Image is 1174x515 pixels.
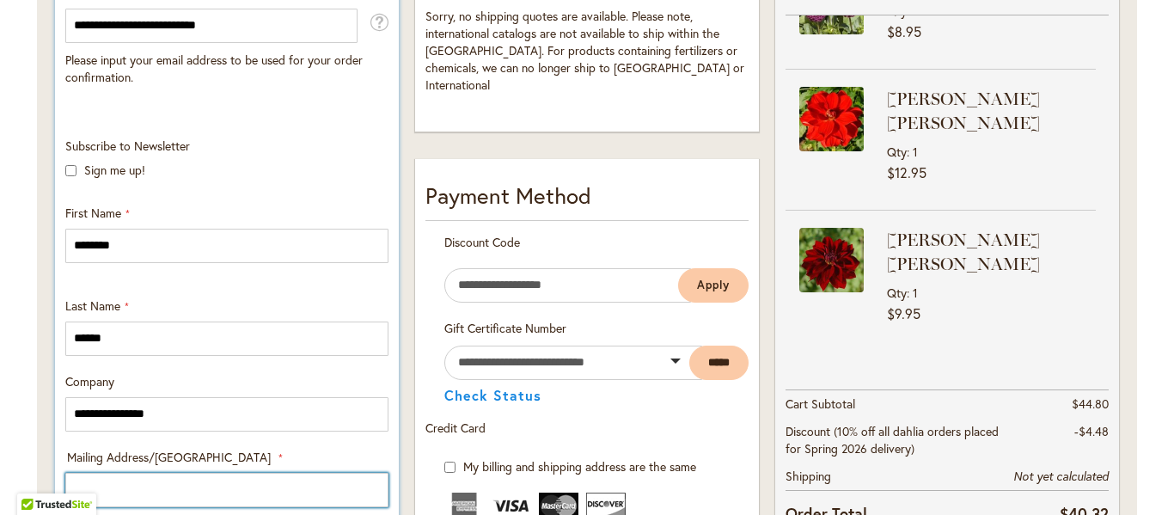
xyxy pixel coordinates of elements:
span: My billing and shipping address are the same [463,458,696,475]
span: $44.80 [1072,395,1109,412]
button: Apply [678,268,749,303]
span: Discount Code [444,234,520,250]
span: Credit Card [425,420,486,436]
span: $12.95 [887,163,926,181]
span: First Name [65,205,121,221]
span: Last Name [65,297,120,314]
strong: [PERSON_NAME] [PERSON_NAME] [887,87,1091,135]
th: Cart Subtotal [786,389,1001,418]
span: Discount (10% off all dahlia orders placed for Spring 2026 delivery) [786,423,999,457]
span: Gift Certificate Number [444,320,566,336]
img: DEBORA RENAE [799,228,864,292]
span: $9.95 [887,304,920,322]
span: -$4.48 [1074,423,1109,439]
iframe: Launch Accessibility Center [13,454,61,502]
span: Not yet calculated [1013,469,1109,484]
span: Shipping [786,468,831,484]
span: Mailing Address/[GEOGRAPHIC_DATA] [67,449,271,465]
img: MOLLY ANN [799,87,864,151]
span: Qty [887,285,907,301]
span: Company [65,373,114,389]
div: Payment Method [425,180,749,221]
span: Apply [697,278,730,292]
span: Please input your email address to be used for your order confirmation. [65,52,363,85]
span: 1 [913,285,918,301]
button: Check Status [444,389,541,402]
span: Qty [887,144,907,160]
span: $8.95 [887,22,921,40]
span: Sorry, no shipping quotes are available. Please note, international catalogs are not available to... [425,8,744,93]
label: Sign me up! [84,162,145,178]
span: Subscribe to Newsletter [65,138,190,154]
strong: [PERSON_NAME] [PERSON_NAME] [887,228,1091,276]
span: 1 [913,144,918,160]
